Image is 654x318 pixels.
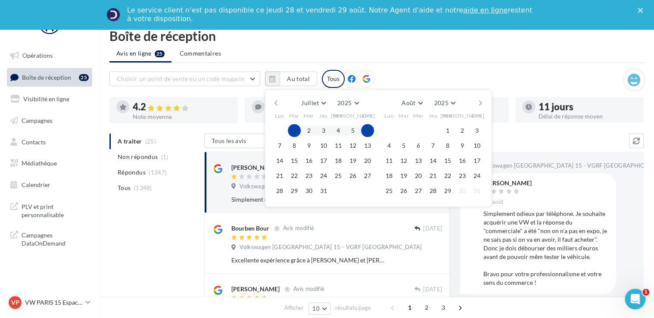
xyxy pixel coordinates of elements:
button: 28 [273,184,286,197]
button: 26 [397,184,410,197]
span: Boîte de réception [22,73,71,81]
button: 6 [412,139,425,152]
button: 16 [302,154,315,167]
p: VW PARIS 15 Espace Suffren [25,298,82,307]
span: Mer [304,112,314,119]
a: Boîte de réception25 [5,68,94,87]
div: Tous [322,70,345,88]
button: 9 [456,139,469,152]
a: PLV et print personnalisable [5,197,94,223]
button: 31 [317,184,330,197]
button: Au total [265,72,317,86]
button: 20 [361,154,374,167]
span: 2025 [434,99,448,106]
button: 1 [441,124,454,137]
div: 11 jours [539,102,637,112]
span: [DATE] [423,225,442,233]
span: Afficher [284,304,304,312]
button: Août [398,97,426,109]
div: Fermer [638,8,646,13]
button: 8 [288,139,301,152]
button: 18 [332,154,345,167]
button: 11 [383,154,396,167]
a: Visibilité en ligne [5,90,94,108]
div: [PERSON_NAME] [231,163,280,172]
button: 7 [273,139,286,152]
span: (1348) [134,184,152,191]
span: (1) [161,153,168,160]
span: Campagnes DataOnDemand [22,229,89,248]
span: 1 [642,289,649,296]
span: Jeu [429,112,437,119]
span: résultats/page [335,304,371,312]
span: Avis modifié [293,286,324,293]
button: Au total [280,72,317,86]
button: 3 [317,124,330,137]
button: 2 [456,124,469,137]
span: Lun [384,112,394,119]
button: 24 [470,169,483,182]
span: Jeu [319,112,328,119]
div: [PERSON_NAME] [231,285,280,293]
button: Tous les avis [204,134,290,148]
span: 2025 [337,99,352,106]
button: 10 [317,139,330,152]
div: [PERSON_NAME] [483,180,532,186]
span: Non répondus [118,153,158,161]
div: 4.2 [133,102,231,112]
button: 21 [427,169,439,182]
button: 6 [361,124,374,137]
button: 24 [317,169,330,182]
span: Mar [289,112,299,119]
span: [PERSON_NAME] [331,112,375,119]
span: VP [11,298,19,307]
a: VP VW PARIS 15 Espace Suffren [7,294,92,311]
button: 9 [302,139,315,152]
button: 2025 [430,97,458,109]
button: 13 [361,139,374,152]
div: Note moyenne [133,114,231,120]
span: Médiathèque [22,159,57,167]
span: Dim [362,112,373,119]
button: 12 [346,139,359,152]
button: 22 [441,169,454,182]
button: 14 [427,154,439,167]
button: 23 [456,169,469,182]
div: Bourben Bour [231,224,269,233]
div: Excellente expérience grâce à [PERSON_NAME] et [PERSON_NAME]. Un accueil 5 étoiles avec un vrai s... [231,256,386,265]
span: Mer [413,112,424,119]
span: Calendrier [22,181,50,188]
span: Mar [399,112,409,119]
div: Simplement odieux par téléphone. Je souhaite acquérir une VW et la réponse du "commerciale" a été... [483,209,609,287]
button: 7 [427,139,439,152]
button: 30 [302,184,315,197]
span: Opérations [22,52,53,59]
button: 21 [273,169,286,182]
span: [PERSON_NAME] [440,112,485,119]
button: 5 [346,124,359,137]
button: 3 [470,124,483,137]
span: Tous [118,184,131,192]
span: Visibilité en ligne [23,95,69,103]
button: 27 [361,169,374,182]
button: 10 [470,139,483,152]
span: Choisir un point de vente ou un code magasin [117,75,244,82]
div: Boîte de réception [109,29,644,42]
img: Profile image for Service-Client [106,8,120,22]
button: 15 [441,154,454,167]
button: Juillet [298,97,329,109]
span: Répondus [118,168,146,177]
button: 29 [441,184,454,197]
button: 4 [383,139,396,152]
iframe: Intercom live chat [625,289,645,309]
button: 16 [456,154,469,167]
button: 17 [317,154,330,167]
button: 27 [412,184,425,197]
a: Campagnes [5,112,94,130]
span: Août [402,99,415,106]
a: Campagnes DataOnDemand [5,226,94,251]
a: Médiathèque [5,154,94,172]
span: 2 [420,301,433,315]
a: Contacts [5,133,94,151]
